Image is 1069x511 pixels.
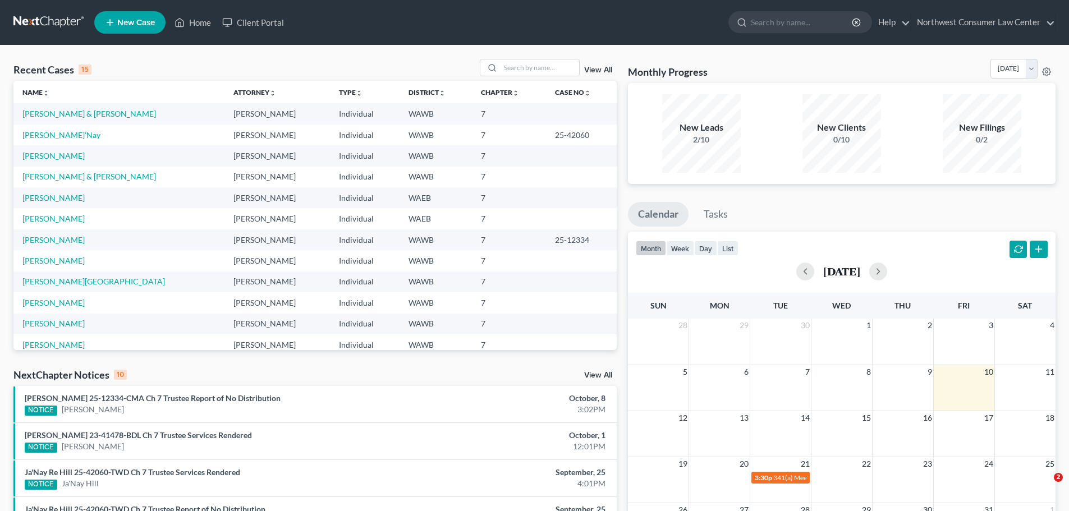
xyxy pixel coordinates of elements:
[861,411,872,425] span: 15
[224,292,330,313] td: [PERSON_NAME]
[1049,319,1056,332] span: 4
[22,193,85,202] a: [PERSON_NAME]
[22,109,156,118] a: [PERSON_NAME] & [PERSON_NAME]
[330,229,400,250] td: Individual
[472,125,546,145] td: 7
[330,250,400,271] td: Individual
[224,103,330,124] td: [PERSON_NAME]
[832,301,851,310] span: Wed
[400,229,472,250] td: WAWB
[677,319,689,332] span: 28
[512,90,519,96] i: unfold_more
[1044,457,1056,471] span: 25
[983,457,994,471] span: 24
[988,319,994,332] span: 3
[22,214,85,223] a: [PERSON_NAME]
[694,202,738,227] a: Tasks
[472,167,546,187] td: 7
[472,250,546,271] td: 7
[472,314,546,334] td: 7
[79,65,91,75] div: 15
[330,208,400,229] td: Individual
[751,12,854,33] input: Search by name...
[983,365,994,379] span: 10
[694,241,717,256] button: day
[400,167,472,187] td: WAWB
[743,365,750,379] span: 6
[356,90,363,96] i: unfold_more
[710,301,730,310] span: Mon
[62,404,124,415] a: [PERSON_NAME]
[22,340,85,349] a: [PERSON_NAME]
[269,90,276,96] i: unfold_more
[400,334,472,355] td: WAWB
[330,125,400,145] td: Individual
[584,371,612,379] a: View All
[717,241,738,256] button: list
[873,12,910,33] a: Help
[224,145,330,166] td: [PERSON_NAME]
[400,271,472,292] td: WAWB
[419,393,605,404] div: October, 8
[22,130,100,140] a: [PERSON_NAME]'Nay
[330,167,400,187] td: Individual
[400,208,472,229] td: WAEB
[22,256,85,265] a: [PERSON_NAME]
[943,134,1021,145] div: 0/2
[773,473,897,482] span: 341(a) Meeting for [GEOGRAPHIC_DATA]
[25,393,281,403] a: [PERSON_NAME] 25-12334-CMA Ch 7 Trustee Report of No Distribution
[472,292,546,313] td: 7
[958,301,970,310] span: Fri
[1018,301,1032,310] span: Sat
[738,319,750,332] span: 29
[22,88,49,96] a: Nameunfold_more
[584,90,591,96] i: unfold_more
[1054,473,1063,482] span: 2
[472,271,546,292] td: 7
[13,368,127,381] div: NextChapter Notices
[114,370,127,380] div: 10
[481,88,519,96] a: Chapterunfold_more
[636,241,666,256] button: month
[1044,411,1056,425] span: 18
[330,292,400,313] td: Individual
[330,271,400,292] td: Individual
[546,125,617,145] td: 25-42060
[400,125,472,145] td: WAWB
[419,478,605,489] div: 4:01PM
[677,457,689,471] span: 19
[224,271,330,292] td: [PERSON_NAME]
[22,235,85,245] a: [PERSON_NAME]
[823,265,860,277] h2: [DATE]
[330,145,400,166] td: Individual
[330,103,400,124] td: Individual
[224,314,330,334] td: [PERSON_NAME]
[224,167,330,187] td: [PERSON_NAME]
[419,441,605,452] div: 12:01PM
[419,467,605,478] div: September, 25
[738,457,750,471] span: 20
[802,134,881,145] div: 0/10
[117,19,155,27] span: New Case
[409,88,446,96] a: Districtunfold_more
[926,319,933,332] span: 2
[894,301,911,310] span: Thu
[439,90,446,96] i: unfold_more
[800,411,811,425] span: 14
[169,12,217,33] a: Home
[233,88,276,96] a: Attorneyunfold_more
[501,59,579,76] input: Search by name...
[1044,365,1056,379] span: 11
[628,65,708,79] h3: Monthly Progress
[555,88,591,96] a: Case Nounfold_more
[22,319,85,328] a: [PERSON_NAME]
[22,298,85,307] a: [PERSON_NAME]
[922,457,933,471] span: 23
[224,229,330,250] td: [PERSON_NAME]
[330,314,400,334] td: Individual
[922,411,933,425] span: 16
[339,88,363,96] a: Typeunfold_more
[43,90,49,96] i: unfold_more
[217,12,290,33] a: Client Portal
[400,103,472,124] td: WAWB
